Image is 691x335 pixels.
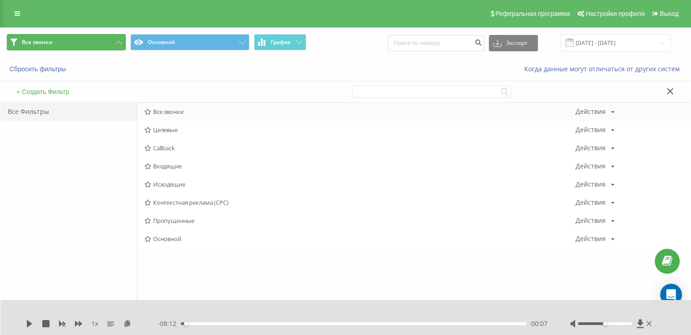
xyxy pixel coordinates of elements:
[184,322,188,325] div: Accessibility label
[271,39,291,45] span: График
[144,236,576,242] span: Основной
[388,35,484,51] input: Поиск по номеру
[144,145,576,151] span: Callback
[586,10,645,17] span: Настройки профиля
[495,10,570,17] span: Реферальная программа
[7,34,126,50] button: Все звонки
[144,127,576,133] span: Целевые
[158,319,181,328] span: - 08:12
[0,103,137,121] div: Все Фильтры
[576,217,606,224] div: Действия
[14,88,72,96] button: + Создать Фильтр
[576,127,606,133] div: Действия
[576,236,606,242] div: Действия
[576,163,606,169] div: Действия
[22,39,52,46] span: Все звонки
[576,181,606,187] div: Действия
[489,35,538,51] button: Экспорт
[660,284,682,305] div: Open Intercom Messenger
[576,199,606,206] div: Действия
[576,145,606,151] div: Действия
[144,199,576,206] span: Контекстная реклама (CPC)
[144,108,576,115] span: Все звонки
[7,65,70,73] button: Сбросить фильтры
[144,181,576,187] span: Исходящие
[144,217,576,224] span: Пропущенные
[603,322,606,325] div: Accessibility label
[531,319,547,328] span: 00:07
[254,34,306,50] button: График
[524,64,684,73] a: Когда данные могут отличаться от других систем
[664,87,677,97] button: Закрыть
[130,34,249,50] button: Основной
[660,10,679,17] span: Выход
[144,163,576,169] span: Входящие
[576,108,606,115] div: Действия
[91,319,98,328] span: 1 x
